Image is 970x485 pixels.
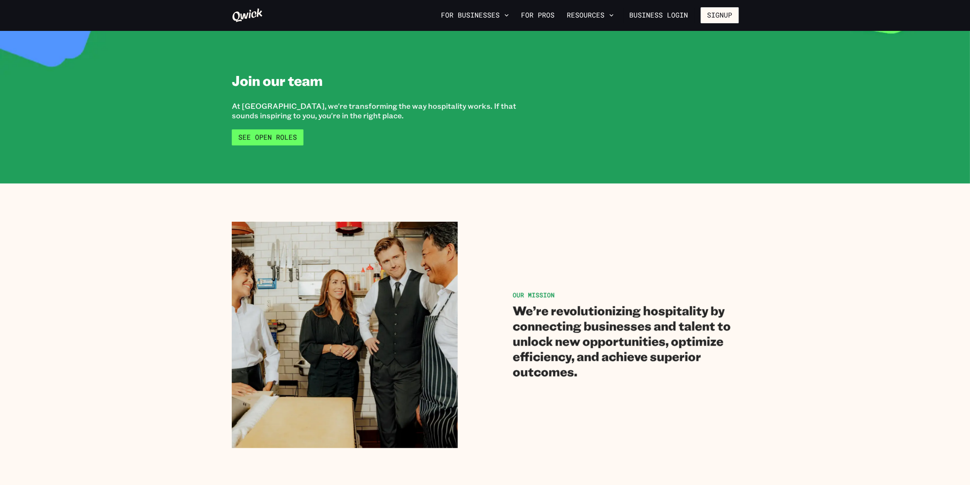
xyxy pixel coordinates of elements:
button: Resources [564,9,617,22]
a: Business Login [623,7,694,23]
h2: We’re revolutionizing hospitality by connecting businesses and talent to unlock new opportunities... [513,303,739,379]
button: Signup [701,7,739,23]
button: For Businesses [438,9,512,22]
h1: Join our team [232,72,323,89]
img: We’re revolutionizing hospitality by connecting businesses and talent to unlock new opportunities... [231,222,457,448]
a: See Open Roles [232,129,303,145]
p: At [GEOGRAPHIC_DATA], we're transforming the way hospitality works. If that sounds inspiring to y... [232,101,536,120]
span: OUR MISSION [513,291,555,299]
a: For Pros [518,9,558,22]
